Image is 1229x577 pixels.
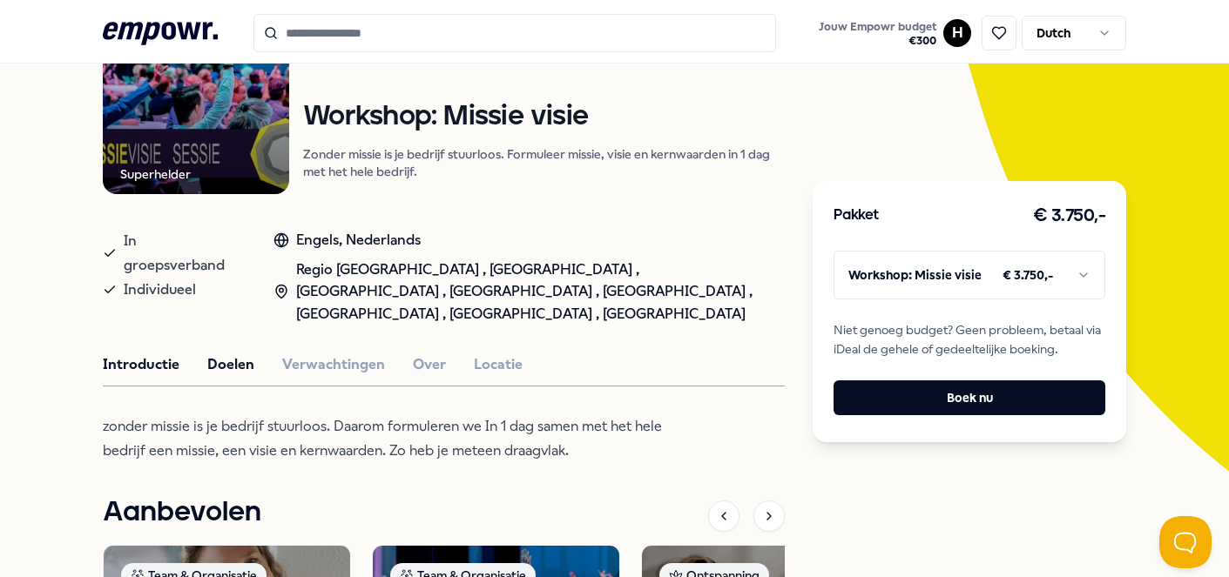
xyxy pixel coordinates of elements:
[303,102,785,132] h1: Workshop: Missie visie
[103,418,662,459] span: zonder missie is je bedrijf stuurloos. Daarom formuleren we In 1 dag samen met het hele bedrijf e...
[413,353,446,376] button: Over
[124,229,240,278] span: In groepsverband
[120,164,191,184] div: Superhelder
[812,15,943,51] a: Jouw Empowr budget€300
[834,205,879,227] h3: Pakket
[103,353,179,376] button: Introductie
[282,353,385,376] button: Verwachtingen
[124,278,196,302] span: Individueel
[834,320,1105,359] span: Niet genoeg budget? Geen probleem, betaal via iDeal de gehele of gedeeltelijke boeking.
[943,19,971,47] button: H
[834,380,1105,415] button: Boek nu
[273,229,785,252] div: Engels, Nederlands
[819,34,936,48] span: € 300
[303,145,785,180] p: Zonder missie is je bedrijf stuurloos. Formuleer missie, visie en kernwaarden in 1 dag met het he...
[474,353,523,376] button: Locatie
[103,491,261,534] h1: Aanbevolen
[1033,202,1106,230] h3: € 3.750,-
[815,17,940,51] button: Jouw Empowr budget€300
[103,8,290,195] img: Product Image
[207,353,254,376] button: Doelen
[819,20,936,34] span: Jouw Empowr budget
[1159,516,1212,568] iframe: Help Scout Beacon - Open
[273,258,785,325] div: Regio [GEOGRAPHIC_DATA] , [GEOGRAPHIC_DATA] , [GEOGRAPHIC_DATA] , [GEOGRAPHIC_DATA] , [GEOGRAPHIC...
[253,14,776,52] input: Search for products, categories or subcategories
